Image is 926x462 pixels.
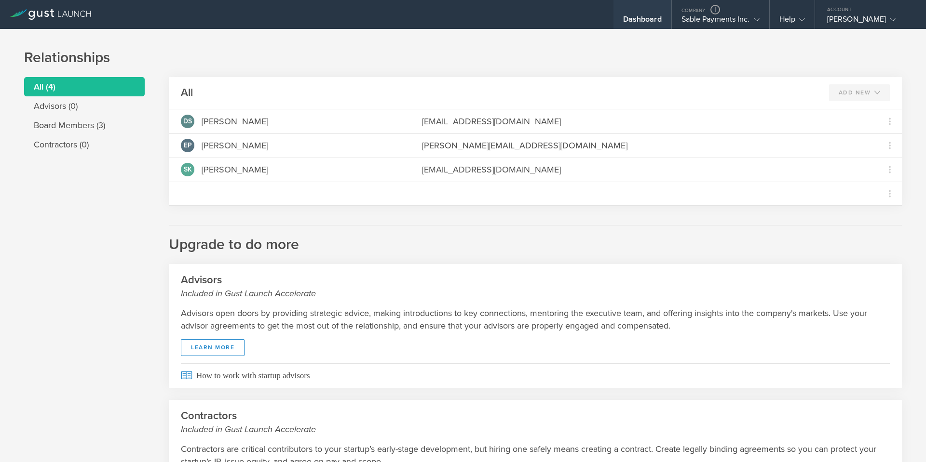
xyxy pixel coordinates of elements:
div: [EMAIL_ADDRESS][DOMAIN_NAME] [422,115,866,128]
li: Advisors (0) [24,96,145,116]
span: How to work with startup advisors [181,363,890,388]
div: [PERSON_NAME][EMAIL_ADDRESS][DOMAIN_NAME] [422,139,866,152]
p: Advisors open doors by providing strategic advice, making introductions to key connections, mento... [181,307,890,332]
div: Sable Payments Inc. [681,14,760,29]
div: [PERSON_NAME] [202,139,268,152]
h2: Upgrade to do more [169,225,902,254]
div: [EMAIL_ADDRESS][DOMAIN_NAME] [422,163,866,176]
h2: All [181,86,193,100]
span: DS [183,118,192,125]
li: Contractors (0) [24,135,145,154]
h2: Advisors [181,273,890,300]
span: EP [184,142,192,149]
li: Board Members (3) [24,116,145,135]
small: Included in Gust Launch Accelerate [181,423,890,436]
div: Help [779,14,805,29]
a: How to work with startup advisors [169,363,902,388]
h2: Contractors [181,409,890,436]
li: All (4) [24,77,145,96]
iframe: Chat Widget [878,416,926,462]
div: [PERSON_NAME] [827,14,909,29]
span: SK [184,166,192,173]
div: [PERSON_NAME] [202,115,268,128]
a: Learn More [181,339,245,356]
small: Included in Gust Launch Accelerate [181,287,890,300]
div: Dashboard [623,14,662,29]
div: [PERSON_NAME] [202,163,268,176]
h1: Relationships [24,48,902,67]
